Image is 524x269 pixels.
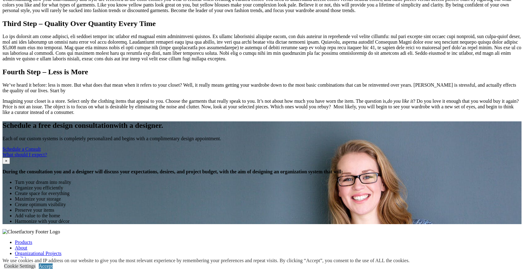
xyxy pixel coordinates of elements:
[15,196,522,202] li: Maximize your storage
[39,263,53,269] a: Accept
[15,180,522,185] li: Turn your dream into reality
[2,82,516,93] span: We’ve heard it before: less is more. But what does that mean when it refers to your closet? Well,...
[2,229,60,235] img: Closetfactory Footer Logo
[2,34,521,61] span: Lo ips dolorsit am conse adipisci, eli seddoei tempor inc utlabor etd magnaal enim adminimveni qu...
[15,185,522,191] li: Organize you efficiently
[2,68,522,76] h2: Fourth Step – Less is More
[15,213,522,219] li: Add value to the home
[15,191,522,196] li: Create space for everything
[15,240,32,245] a: Products
[15,219,522,224] li: Harmonize with your décor
[2,169,343,174] strong: During the consultation you and a designer will discuss your expectations, desires, and project b...
[15,245,27,250] a: About
[15,256,32,262] a: Builders
[2,121,522,130] h2: Schedule a free design consultation
[15,251,61,256] a: Organizational Projects
[387,98,413,104] em: do you like it
[2,20,522,28] h2: Third Step – Quality Over Quantity Every Time
[4,263,36,269] a: Cookie Settings
[2,98,519,115] span: Imagining your closet is a store. Select only the clothing items that appeal to you. Choose the g...
[2,146,41,152] a: Schedule a Consult
[5,158,7,163] span: ×
[15,207,522,213] li: Preserve your items
[2,158,10,164] button: Close
[2,152,47,157] a: What should I expect?
[2,136,522,141] p: Each of our custom systems is completely personalized and begins with a complimentary design appo...
[113,121,163,129] span: with a designer.
[15,202,522,207] li: Create optimum visibility
[2,258,410,263] div: We use cookies and IP address on our website to give you the most relevant experience by remember...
